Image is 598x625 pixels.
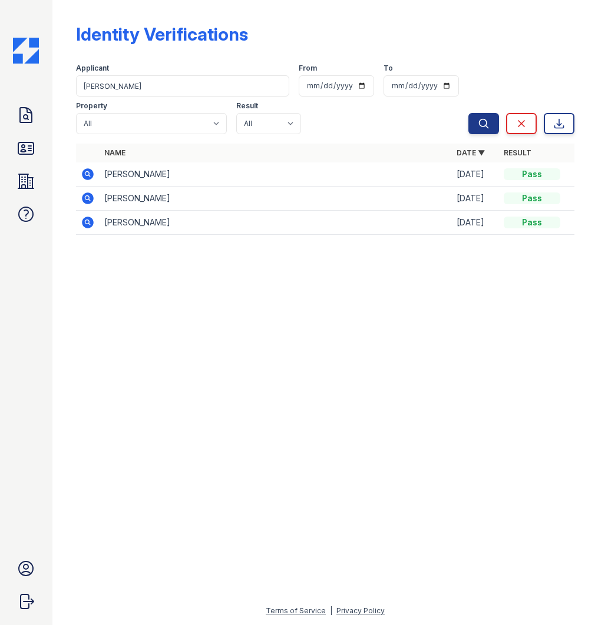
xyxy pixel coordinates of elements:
[100,187,452,211] td: [PERSON_NAME]
[266,606,326,615] a: Terms of Service
[76,75,289,97] input: Search by name or phone number
[336,606,385,615] a: Privacy Policy
[457,148,485,157] a: Date ▼
[504,192,560,204] div: Pass
[504,168,560,180] div: Pass
[236,101,258,111] label: Result
[100,162,452,187] td: [PERSON_NAME]
[384,64,393,73] label: To
[104,148,125,157] a: Name
[299,64,317,73] label: From
[452,187,499,211] td: [DATE]
[504,148,531,157] a: Result
[452,162,499,187] td: [DATE]
[76,64,109,73] label: Applicant
[76,24,248,45] div: Identity Verifications
[13,38,39,64] img: CE_Icon_Blue-c292c112584629df590d857e76928e9f676e5b41ef8f769ba2f05ee15b207248.png
[330,606,332,615] div: |
[76,101,107,111] label: Property
[504,217,560,228] div: Pass
[452,211,499,235] td: [DATE]
[100,211,452,235] td: [PERSON_NAME]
